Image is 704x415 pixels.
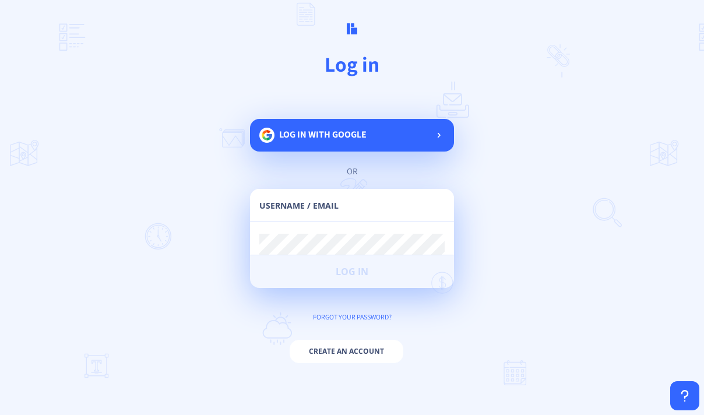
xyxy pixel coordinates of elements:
[259,128,274,143] img: google.svg
[290,340,403,363] button: Create an account
[53,51,652,78] h1: Log in
[250,255,454,288] button: Log in
[250,311,454,323] div: forgot your password?
[336,267,368,276] span: Log in
[347,23,357,34] img: logo.svg
[262,166,442,177] div: or
[279,128,367,140] span: Log in with google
